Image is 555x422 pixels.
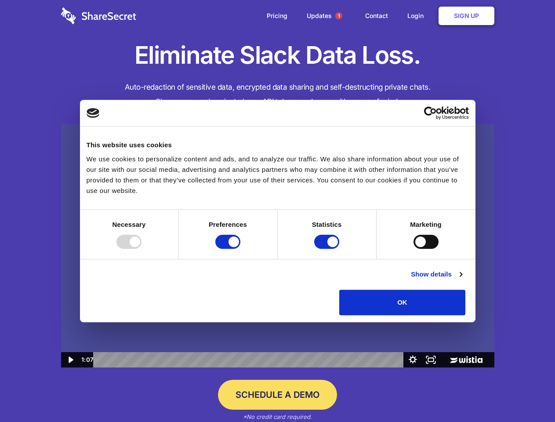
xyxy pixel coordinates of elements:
img: logo-wordmark-white-trans-d4663122ce5f474addd5e946df7df03e33cb6a1c49d2221995e7729f52c070b2.svg [61,7,136,24]
button: OK [339,290,465,315]
strong: Statistics [312,221,342,228]
img: Sharesecret [61,124,494,368]
h1: Eliminate Slack Data Loss. [61,40,494,71]
a: Usercentrics Cookiebot - opens in a new window [392,106,469,120]
a: Login [399,2,437,29]
a: Wistia Logo -- Learn More [440,352,494,367]
strong: Necessary [112,221,146,228]
a: Contact [356,2,397,29]
div: Playbar [100,352,399,367]
strong: Marketing [410,221,442,228]
h4: Auto-redaction of sensitive data, encrypted data sharing and self-destructing private chats. Shar... [61,80,494,109]
a: Show details [411,269,462,280]
a: Pricing [258,2,296,29]
em: *No credit card required. [243,413,312,420]
div: This website uses cookies [87,140,469,150]
button: Play Video [61,352,79,367]
strong: Preferences [209,221,247,228]
img: logo [87,108,100,118]
div: We use cookies to personalize content and ads, and to analyze our traffic. We also share informat... [87,154,469,196]
a: Sign Up [439,7,494,25]
a: Schedule a Demo [218,380,337,410]
button: Fullscreen [422,352,440,367]
button: Show settings menu [404,352,422,367]
span: 1 [335,12,342,19]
